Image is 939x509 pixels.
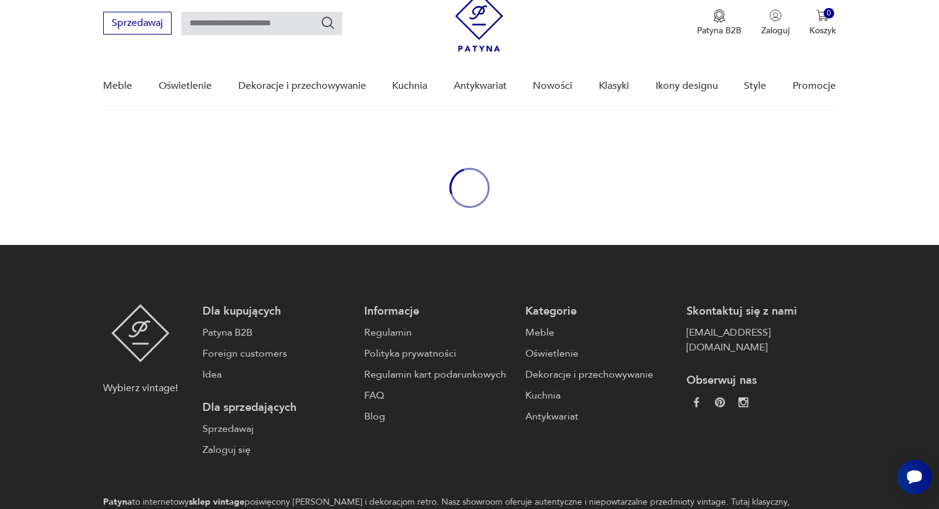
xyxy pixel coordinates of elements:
a: Polityka prywatności [364,346,513,361]
a: FAQ [364,388,513,403]
img: 37d27d81a828e637adc9f9cb2e3d3a8a.webp [715,397,725,407]
a: Promocje [793,62,836,110]
a: Meble [103,62,132,110]
strong: sklep vintage [189,496,244,508]
a: Kuchnia [392,62,427,110]
p: Skontaktuj się z nami [687,304,835,319]
a: Kuchnia [525,388,674,403]
button: Zaloguj [761,9,790,36]
a: Dekoracje i przechowywanie [238,62,365,110]
a: Idea [202,367,351,382]
p: Patyna B2B [697,25,741,36]
a: Nowości [533,62,572,110]
a: Regulamin kart podarunkowych [364,367,513,382]
img: Patyna - sklep z meblami i dekoracjami vintage [111,304,170,362]
strong: Patyna [103,496,132,508]
button: Szukaj [320,15,335,30]
img: Ikona koszyka [816,9,828,22]
a: Blog [364,409,513,424]
a: Patyna B2B [202,325,351,340]
a: Foreign customers [202,346,351,361]
button: Patyna B2B [697,9,741,36]
a: Dekoracje i przechowywanie [525,367,674,382]
a: Ikony designu [655,62,717,110]
img: Ikona medalu [713,9,725,23]
div: 0 [824,8,834,19]
a: Antykwariat [525,409,674,424]
p: Wybierz vintage! [103,381,178,395]
img: Ikonka użytkownika [769,9,782,22]
button: 0Koszyk [809,9,836,36]
a: Style [744,62,766,110]
p: Dla sprzedających [202,400,351,415]
a: Zaloguj się [202,442,351,457]
a: Oświetlenie [525,346,674,361]
a: [EMAIL_ADDRESS][DOMAIN_NAME] [687,325,835,355]
a: Meble [525,325,674,340]
p: Koszyk [809,25,836,36]
p: Zaloguj [761,25,790,36]
a: Oświetlenie [159,62,212,110]
p: Obserwuj nas [687,373,835,388]
a: Sprzedawaj [202,421,351,436]
a: Antykwariat [454,62,507,110]
img: da9060093f698e4c3cedc1453eec5031.webp [691,397,701,407]
img: c2fd9cf7f39615d9d6839a72ae8e59e5.webp [738,397,748,407]
iframe: Smartsupp widget button [897,460,932,494]
a: Regulamin [364,325,513,340]
button: Sprzedawaj [103,12,172,35]
a: Sprzedawaj [103,20,172,28]
p: Dla kupujących [202,304,351,319]
a: Ikona medaluPatyna B2B [697,9,741,36]
a: Klasyki [599,62,629,110]
p: Informacje [364,304,513,319]
p: Kategorie [525,304,674,319]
